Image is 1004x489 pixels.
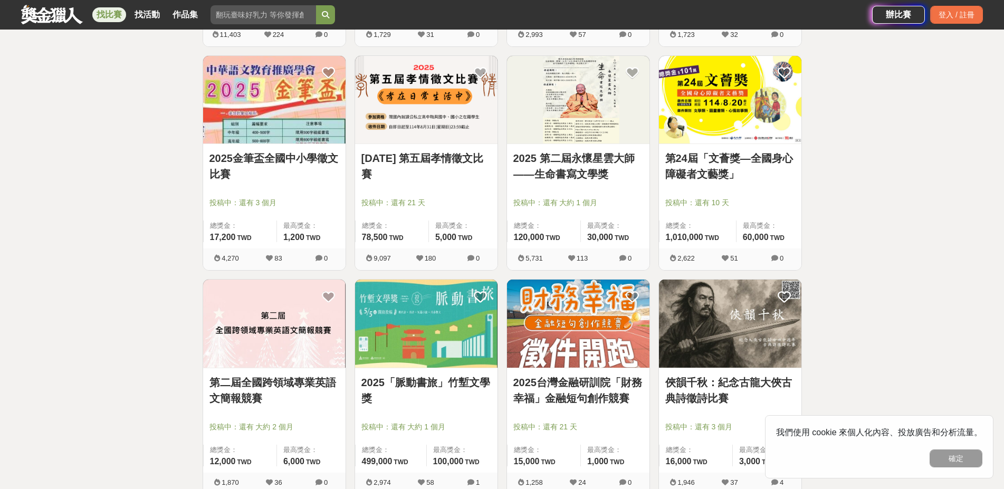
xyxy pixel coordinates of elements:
span: 4,270 [222,254,239,262]
span: 2,993 [525,31,543,39]
span: TWD [610,458,624,466]
span: TWD [693,458,707,466]
span: TWD [394,458,408,466]
span: 投稿中：還有 3 個月 [209,197,339,208]
a: 2025台灣金融研訓院「財務幸福」金融短句創作競賽 [513,375,643,406]
span: 6,000 [283,457,304,466]
span: 最高獎金： [283,445,339,455]
a: 第24屆「文薈獎—全國身心障礙者文藝獎」 [665,150,795,182]
a: 2025「脈動書旅」竹塹文學獎 [361,375,491,406]
img: Cover Image [659,56,801,144]
span: 1 [476,478,480,486]
span: 5,731 [525,254,543,262]
a: Cover Image [203,56,346,145]
span: TWD [306,458,320,466]
span: TWD [306,234,320,242]
span: 36 [274,478,282,486]
span: 1,258 [525,478,543,486]
span: 16,000 [666,457,692,466]
span: 499,000 [362,457,393,466]
span: 1,870 [222,478,239,486]
img: Cover Image [355,56,498,144]
span: 最高獎金： [587,445,643,455]
img: Cover Image [355,280,498,368]
span: 1,010,000 [666,233,703,242]
span: 37 [730,478,738,486]
span: 4 [780,478,783,486]
span: 1,729 [374,31,391,39]
span: TWD [237,234,251,242]
span: TWD [762,458,776,466]
span: 總獎金： [666,220,730,231]
span: 12,000 [210,457,236,466]
span: TWD [237,458,251,466]
span: 24 [578,478,586,486]
span: TWD [705,234,719,242]
span: 0 [780,254,783,262]
a: Cover Image [507,280,649,368]
img: Cover Image [507,56,649,144]
a: 第二屆全國跨領域專業英語文簡報競賽 [209,375,339,406]
span: 51 [730,254,738,262]
a: 2025 第二屆永懷星雲大師——生命書寫文學獎 [513,150,643,182]
span: 最高獎金： [739,445,795,455]
span: TWD [541,458,555,466]
span: 9,097 [374,254,391,262]
button: 確定 [930,449,982,467]
span: 1,000 [587,457,608,466]
span: 投稿中：還有 大約 2 個月 [209,421,339,433]
span: 15,000 [514,457,540,466]
span: 83 [274,254,282,262]
span: 5,000 [435,233,456,242]
span: 100,000 [433,457,464,466]
img: Cover Image [203,280,346,368]
span: 180 [425,254,436,262]
span: TWD [770,234,785,242]
span: 17,200 [210,233,236,242]
span: 總獎金： [666,445,726,455]
span: 0 [628,478,632,486]
div: 登入 / 註冊 [930,6,983,24]
span: 投稿中：還有 10 天 [665,197,795,208]
a: 辦比賽 [872,6,925,24]
input: 翻玩臺味好乳力 等你發揮創意！ [211,5,316,24]
span: 120,000 [514,233,544,242]
span: 最高獎金： [433,445,491,455]
span: 總獎金： [210,445,270,455]
span: 投稿中：還有 大約 1 個月 [513,197,643,208]
span: 1,946 [677,478,695,486]
a: 找比賽 [92,7,126,22]
a: 找活動 [130,7,164,22]
span: 1,200 [283,233,304,242]
span: 11,403 [220,31,241,39]
span: 3,000 [739,457,760,466]
a: 2025金筆盃全國中小學徵文比賽 [209,150,339,182]
span: 最高獎金： [283,220,339,231]
span: 投稿中：還有 21 天 [513,421,643,433]
a: 俠韻千秋：紀念古龍大俠古典詩徵詩比賽 [665,375,795,406]
span: TWD [465,458,479,466]
span: 60,000 [743,233,769,242]
span: TWD [389,234,403,242]
span: 58 [426,478,434,486]
span: 總獎金： [362,220,422,231]
span: 32 [730,31,738,39]
img: Cover Image [659,280,801,368]
span: 31 [426,31,434,39]
span: 1,723 [677,31,695,39]
span: 0 [476,31,480,39]
span: 總獎金： [210,220,270,231]
span: 我們使用 cookie 來個人化內容、投放廣告和分析流量。 [776,428,982,437]
span: 投稿中：還有 3 個月 [665,421,795,433]
span: 2,622 [677,254,695,262]
span: 78,500 [362,233,388,242]
span: 0 [324,254,328,262]
span: 0 [628,31,632,39]
span: 0 [476,254,480,262]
